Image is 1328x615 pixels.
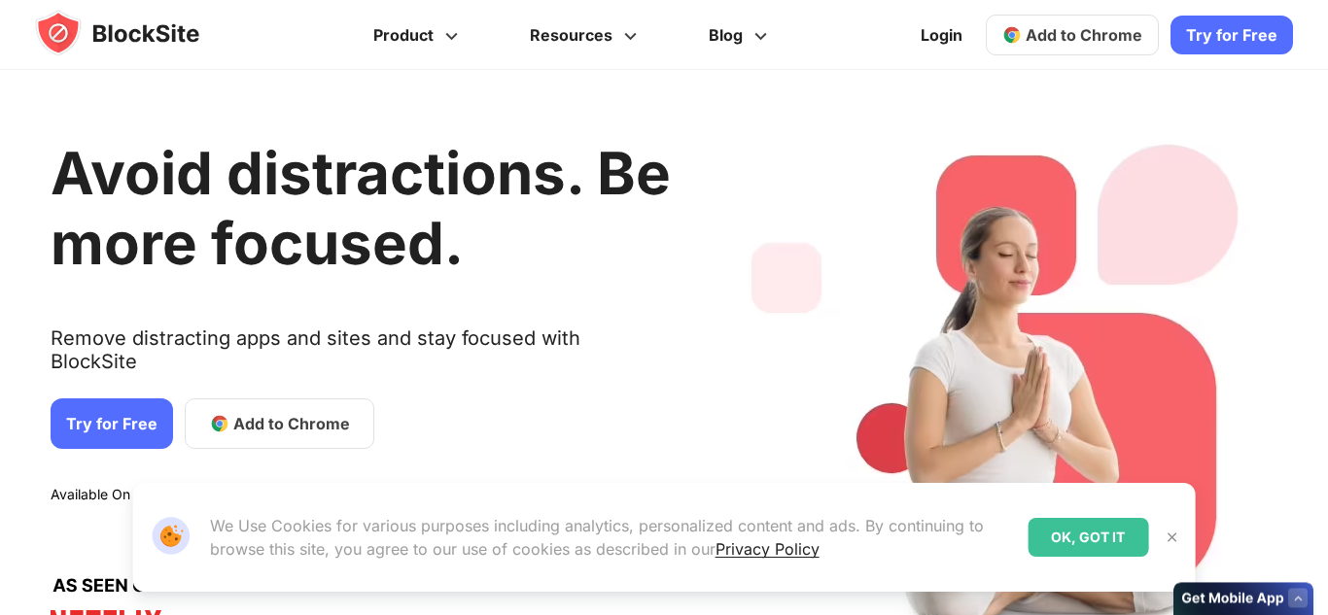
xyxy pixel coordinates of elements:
[909,12,974,58] a: Login
[51,138,671,278] h1: Avoid distractions. Be more focused.
[51,398,173,449] a: Try for Free
[233,412,350,435] span: Add to Chrome
[1002,25,1022,45] img: chrome-icon.svg
[35,10,237,56] img: blocksite-icon.5d769676.svg
[1028,518,1148,557] div: OK, GOT IT
[1026,25,1142,45] span: Add to Chrome
[51,486,130,505] text: Available On
[1159,525,1184,550] button: Close
[210,514,1013,561] p: We Use Cookies for various purposes including analytics, personalized content and ads. By continu...
[986,15,1159,55] a: Add to Chrome
[51,326,671,389] text: Remove distracting apps and sites and stay focused with BlockSite
[1164,530,1179,545] img: Close
[185,398,374,449] a: Add to Chrome
[1171,16,1293,54] a: Try for Free
[716,539,820,559] a: Privacy Policy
